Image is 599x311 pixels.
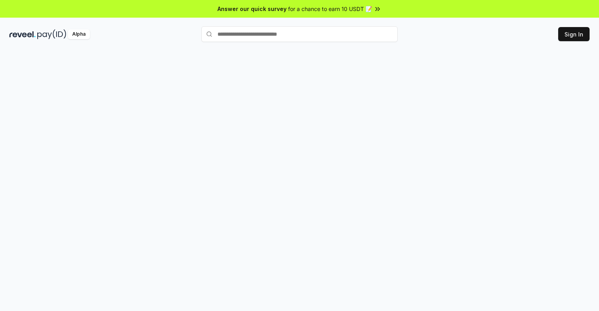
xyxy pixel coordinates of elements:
[217,5,287,13] span: Answer our quick survey
[288,5,372,13] span: for a chance to earn 10 USDT 📝
[9,29,36,39] img: reveel_dark
[68,29,90,39] div: Alpha
[37,29,66,39] img: pay_id
[558,27,590,41] button: Sign In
